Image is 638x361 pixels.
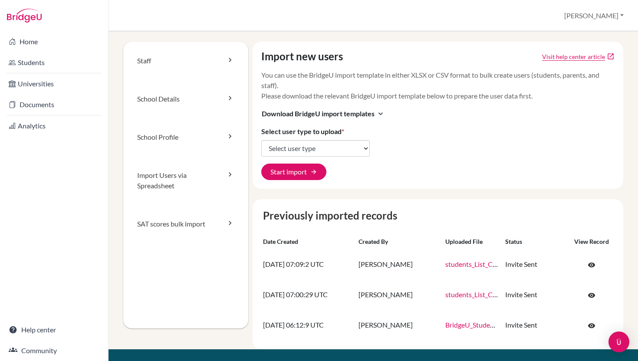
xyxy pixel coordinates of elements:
[579,287,605,303] a: Click to open the record on its current state
[502,280,567,310] td: Invite Sent
[579,256,605,273] a: Click to open the record on its current state
[310,168,317,175] span: arrow_forward
[123,42,248,80] a: Staff
[588,322,595,330] span: visibility
[542,52,605,61] a: Click to open Tracking student registration article in a new tab
[608,331,629,352] div: Open Intercom Messenger
[560,7,628,24] button: [PERSON_NAME]
[261,126,344,137] label: Select user type to upload
[260,234,355,249] th: Date created
[355,310,442,341] td: [PERSON_NAME]
[376,109,385,118] i: expand_more
[355,234,442,249] th: Created by
[2,342,106,359] a: Community
[588,292,595,299] span: visibility
[123,156,248,205] a: Import Users via Spreadsheet
[123,80,248,118] a: School Details
[445,321,560,329] a: BridgeU_Students_List_to_Upload.xlsx
[2,75,106,92] a: Universities
[442,234,502,249] th: Uploaded file
[260,249,355,280] td: [DATE] 07:09:2 UTC
[355,249,442,280] td: [PERSON_NAME]
[261,50,343,63] h4: Import new users
[502,234,567,249] th: Status
[579,317,605,334] a: Click to open the record on its current state
[2,33,106,50] a: Home
[445,290,598,299] a: students_List_Class_of_2026-_BridgeU_Format.xlsx
[355,280,442,310] td: [PERSON_NAME]
[567,234,616,249] th: View record
[261,108,385,119] button: Download BridgeU import templatesexpand_more
[260,208,616,223] caption: Previously imported records
[262,108,375,119] span: Download BridgeU import templates
[260,280,355,310] td: [DATE] 07:00:29 UTC
[261,164,326,180] button: Start import
[261,70,615,101] p: You can use the BridgeU import template in either XLSX or CSV format to bulk create users (studen...
[2,117,106,135] a: Analytics
[607,53,615,60] a: open_in_new
[2,321,106,338] a: Help center
[7,9,42,23] img: Bridge-U
[502,310,567,341] td: Invite Sent
[2,96,106,113] a: Documents
[502,249,567,280] td: Invite Sent
[123,118,248,156] a: School Profile
[123,205,248,243] a: SAT scores bulk import
[260,310,355,341] td: [DATE] 06:12:9 UTC
[2,54,106,71] a: Students
[445,260,598,268] a: students_List_Class_of_2027-_BridgeU_Format.xlsx
[588,261,595,269] span: visibility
